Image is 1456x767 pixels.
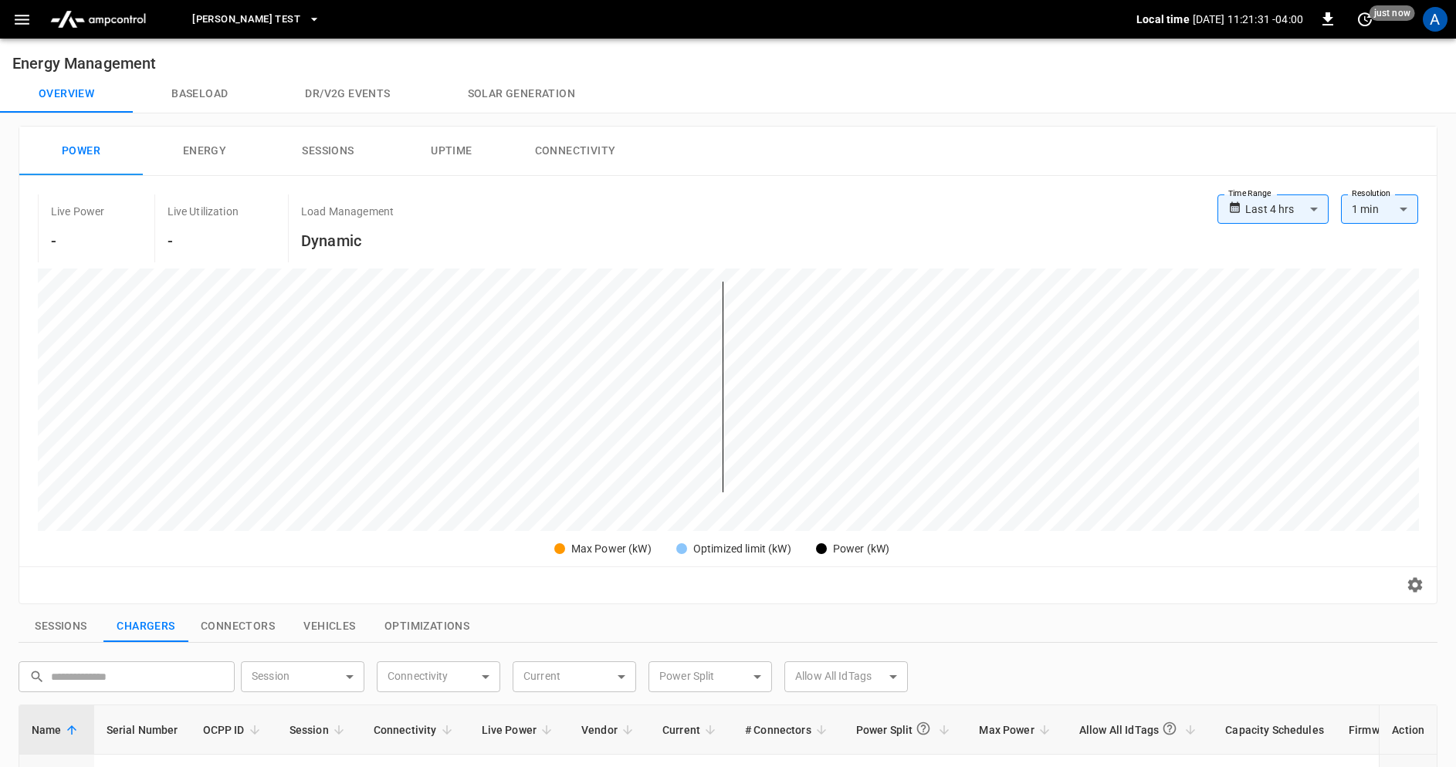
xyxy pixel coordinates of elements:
[19,610,103,643] button: show latest sessions
[1423,7,1448,32] div: profile-icon
[662,721,720,739] span: Current
[1213,705,1336,755] th: Capacity Schedules
[513,127,637,176] button: Connectivity
[1136,12,1190,27] p: Local time
[1353,7,1377,32] button: set refresh interval
[571,541,652,557] div: Max Power (kW)
[168,228,239,253] h6: -
[482,721,557,739] span: Live Power
[133,76,266,113] button: Baseload
[287,610,372,643] button: show latest vehicles
[188,610,287,643] button: show latest connectors
[979,721,1054,739] span: Max Power
[51,228,105,253] h6: -
[1193,12,1303,27] p: [DATE] 11:21:31 -04:00
[103,610,188,643] button: show latest charge points
[19,127,143,176] button: Power
[372,610,482,643] button: show latest optimizations
[1379,705,1437,755] th: Action
[290,721,349,739] span: Session
[266,127,390,176] button: Sessions
[856,715,955,745] span: Power Split
[186,5,327,35] button: [PERSON_NAME] Test
[374,721,457,739] span: Connectivity
[168,204,239,219] p: Live Utilization
[429,76,614,113] button: Solar generation
[301,228,394,253] h6: Dynamic
[390,127,513,176] button: Uptime
[1341,194,1418,224] div: 1 min
[581,721,638,739] span: Vendor
[266,76,428,113] button: Dr/V2G events
[1352,188,1390,200] label: Resolution
[1079,715,1200,745] span: Allow All IdTags
[94,705,191,755] th: Serial Number
[833,541,890,557] div: Power (kW)
[143,127,266,176] button: Energy
[1245,194,1329,224] div: Last 4 hrs
[745,721,831,739] span: # Connectors
[32,721,82,739] span: Name
[693,541,791,557] div: Optimized limit (kW)
[1370,5,1415,21] span: just now
[192,11,300,29] span: [PERSON_NAME] Test
[301,204,394,219] p: Load Management
[1228,188,1271,200] label: Time Range
[203,721,265,739] span: OCPP ID
[44,5,152,34] img: ampcontrol.io logo
[51,204,105,219] p: Live Power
